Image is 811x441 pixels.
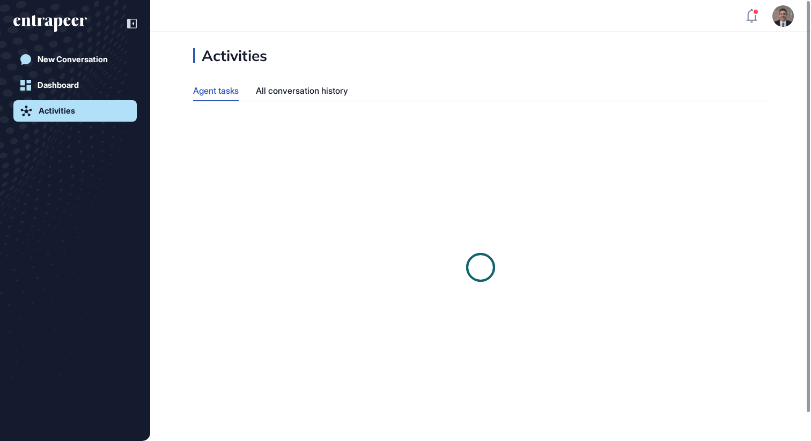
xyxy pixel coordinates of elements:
[193,80,239,100] div: Agent tasks
[256,80,348,101] div: All conversation history
[13,74,137,96] a: Dashboard
[193,48,267,63] div: Activities
[39,106,75,116] div: Activities
[38,80,79,90] div: Dashboard
[13,15,87,32] div: entrapeer-logo
[38,55,108,64] div: New Conversation
[13,49,137,70] a: New Conversation
[13,100,137,122] a: Activities
[772,5,794,27] img: user-avatar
